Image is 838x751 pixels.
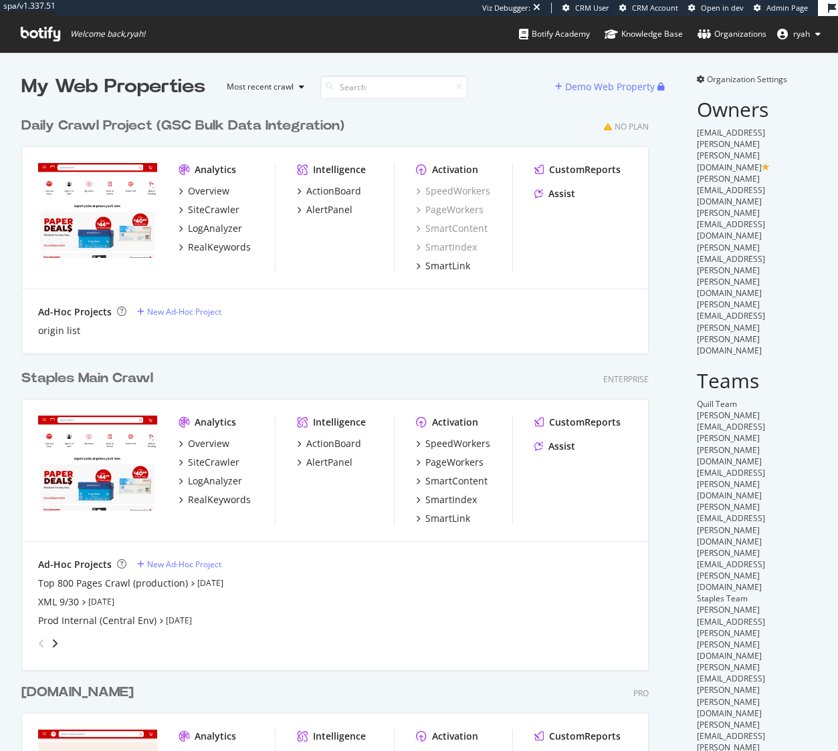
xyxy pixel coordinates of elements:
div: Ad-Hoc Projects [38,305,112,319]
a: PageWorkers [416,456,484,469]
a: Demo Web Property [555,81,657,92]
div: Staples Team [697,593,817,604]
a: ActionBoard [297,437,361,450]
span: [PERSON_NAME][EMAIL_ADDRESS][DOMAIN_NAME] [697,207,765,241]
a: XML 9/30 [38,595,79,609]
span: [PERSON_NAME][EMAIL_ADDRESS][PERSON_NAME][PERSON_NAME][DOMAIN_NAME] [697,661,765,719]
div: [DOMAIN_NAME] [21,683,134,702]
div: Intelligence [313,730,366,743]
span: ryah [793,28,810,39]
a: New Ad-Hoc Project [137,559,221,570]
a: SmartIndex [416,241,477,254]
a: Daily Crawl Project (GSC Bulk Data Integration) [21,116,350,136]
div: AlertPanel [306,203,352,216]
span: Organization Settings [707,73,787,85]
a: Top 800 Pages Crawl (production) [38,577,188,590]
div: SmartContent [425,474,488,488]
div: Overview [188,184,229,198]
a: SmartIndex [416,493,477,506]
div: AlertPanel [306,456,352,469]
h2: Teams [697,369,817,392]
a: SpeedWorkers [416,437,490,450]
div: CustomReports [549,163,621,176]
a: CRM Account [619,3,678,13]
span: [PERSON_NAME][EMAIL_ADDRESS][PERSON_NAME][PERSON_NAME][DOMAIN_NAME] [697,299,765,356]
div: Botify Academy [519,27,590,41]
span: [PERSON_NAME][EMAIL_ADDRESS][DOMAIN_NAME] [697,173,765,207]
div: Overview [188,437,229,450]
div: Daily Crawl Project (GSC Bulk Data Integration) [21,116,344,136]
a: AlertPanel [297,203,352,216]
div: Quill Team [697,398,817,410]
div: Analytics [195,163,236,176]
a: Overview [179,437,229,450]
div: angle-right [50,637,60,650]
div: LogAnalyzer [188,222,242,235]
div: New Ad-Hoc Project [147,306,221,317]
div: No Plan [615,121,649,132]
span: [PERSON_NAME][EMAIL_ADDRESS][PERSON_NAME][PERSON_NAME][DOMAIN_NAME] [697,242,765,299]
a: ActionBoard [297,184,361,198]
span: Open in dev [701,3,744,13]
a: LogAnalyzer [179,474,242,488]
div: ActionBoard [306,437,361,450]
button: Demo Web Property [555,76,657,98]
a: Prod Internal (Central Env) [38,614,156,627]
div: Analytics [195,416,236,429]
a: Open in dev [688,3,744,13]
div: CustomReports [549,416,621,429]
span: [PERSON_NAME][EMAIL_ADDRESS][PERSON_NAME][DOMAIN_NAME] [697,547,765,593]
div: SmartIndex [425,493,477,506]
a: RealKeywords [179,241,251,254]
div: Demo Web Property [565,80,655,94]
div: Activation [432,416,478,429]
img: staples.com [38,416,157,510]
div: ActionBoard [306,184,361,198]
button: Most recent crawl [216,76,310,98]
div: Viz Debugger: [482,3,530,13]
span: CRM User [575,3,609,13]
span: Admin Page [766,3,808,13]
div: SiteCrawler [188,203,239,216]
a: LogAnalyzer [179,222,242,235]
a: SpeedWorkers [416,184,490,198]
a: SiteCrawler [179,456,239,469]
a: SmartContent [416,222,488,235]
div: CustomReports [549,730,621,743]
a: PageWorkers [416,203,484,216]
a: CustomReports [534,730,621,743]
span: [EMAIL_ADDRESS][PERSON_NAME][DOMAIN_NAME] [697,467,765,501]
div: SmartLink [425,512,470,525]
div: SpeedWorkers [425,437,490,450]
div: SmartLink [425,259,470,273]
img: staples.com [38,163,157,258]
div: Knowledge Base [605,27,683,41]
a: AlertPanel [297,456,352,469]
div: Ad-Hoc Projects [38,558,112,571]
a: [DATE] [88,596,114,607]
a: Overview [179,184,229,198]
div: Assist [548,187,575,200]
span: [PERSON_NAME][EMAIL_ADDRESS][PERSON_NAME][DOMAIN_NAME] [697,501,765,547]
a: RealKeywords [179,493,251,506]
a: Admin Page [754,3,808,13]
a: CustomReports [534,416,621,429]
h2: Owners [697,98,817,120]
div: RealKeywords [188,241,251,254]
input: Search [320,76,467,99]
div: Organizations [698,27,766,41]
div: My Web Properties [21,73,205,100]
span: Welcome back, ryah ! [70,29,145,39]
div: LogAnalyzer [188,474,242,488]
a: [DOMAIN_NAME] [21,683,139,702]
div: SiteCrawler [188,456,239,469]
a: origin list [38,324,80,337]
div: PageWorkers [425,456,484,469]
div: Analytics [195,730,236,743]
